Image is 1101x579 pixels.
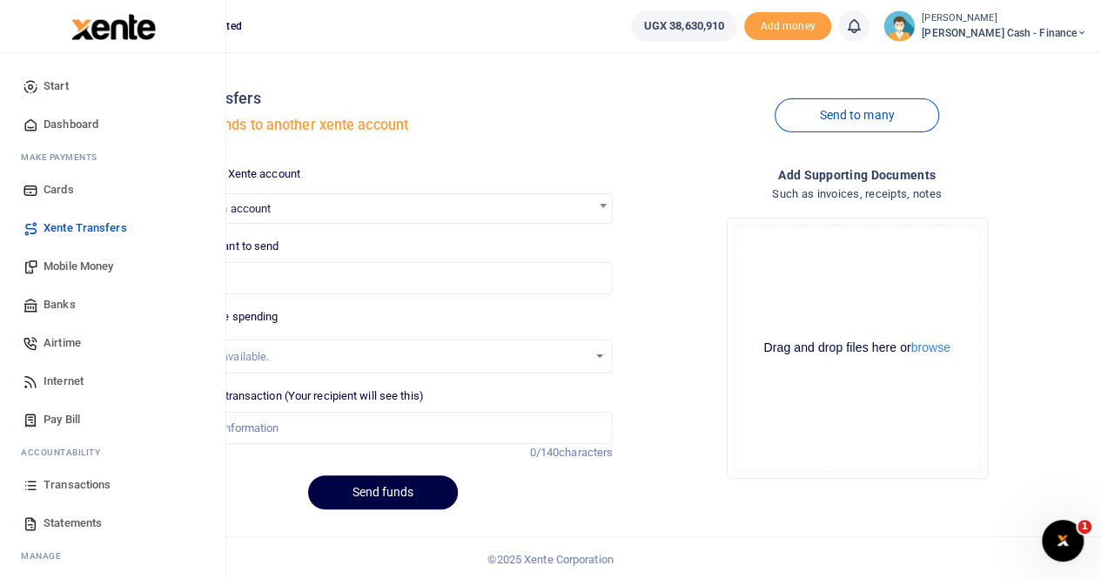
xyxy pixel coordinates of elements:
button: browse [911,341,950,353]
iframe: Intercom live chat [1042,520,1084,562]
a: Add money [744,18,831,31]
a: Start [14,67,211,105]
span: 0/140 [530,446,560,459]
a: UGX 38,630,910 [631,10,737,42]
small: [PERSON_NAME] [922,11,1087,26]
h5: Transfer funds to another xente account [152,117,613,134]
button: Send funds [308,475,458,509]
a: Dashboard [14,105,211,144]
a: Airtime [14,324,211,362]
span: UGX 38,630,910 [644,17,724,35]
span: Internet [44,373,84,390]
span: Xente Transfers [44,219,127,237]
span: 1 [1078,520,1091,534]
span: Start [44,77,69,95]
span: ake Payments [30,151,97,164]
a: logo-small logo-large logo-large [70,19,156,32]
input: UGX [152,262,613,295]
span: countability [34,446,100,459]
span: Cards [44,181,74,199]
li: M [14,144,211,171]
a: Send to many [775,98,938,132]
span: Transactions [44,476,111,494]
a: Pay Bill [14,401,211,439]
div: File Uploader [727,218,988,479]
span: [PERSON_NAME] Cash - Finance [922,25,1087,41]
span: anage [30,549,62,562]
a: Transactions [14,466,211,504]
span: Airtime [44,334,81,352]
label: Memo for this transaction (Your recipient will see this) [152,387,424,405]
li: M [14,542,211,569]
span: Dashboard [44,116,98,133]
a: Banks [14,286,211,324]
h4: Such as invoices, receipts, notes [627,185,1087,204]
a: profile-user [PERSON_NAME] [PERSON_NAME] Cash - Finance [883,10,1087,42]
span: Statements [44,515,102,532]
span: Mobile Money [44,258,113,275]
img: profile-user [883,10,915,42]
span: Banks [44,296,76,313]
a: Mobile Money [14,247,211,286]
img: logo-large [71,14,156,40]
a: Statements [14,504,211,542]
li: Ac [14,439,211,466]
a: Internet [14,362,211,401]
h4: Add supporting Documents [627,165,1087,185]
div: No options available. [165,348,587,366]
li: Toup your wallet [744,12,831,41]
div: Drag and drop files here or [735,340,980,356]
input: Enter extra information [152,412,613,445]
span: Search for an account [153,194,612,221]
a: Xente Transfers [14,209,211,247]
span: Add money [744,12,831,41]
span: characters [559,446,613,459]
h4: Xente transfers [152,89,613,108]
span: Pay Bill [44,411,80,428]
span: Search for an account [152,193,613,224]
a: Cards [14,171,211,209]
li: Wallet ballance [624,10,744,42]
